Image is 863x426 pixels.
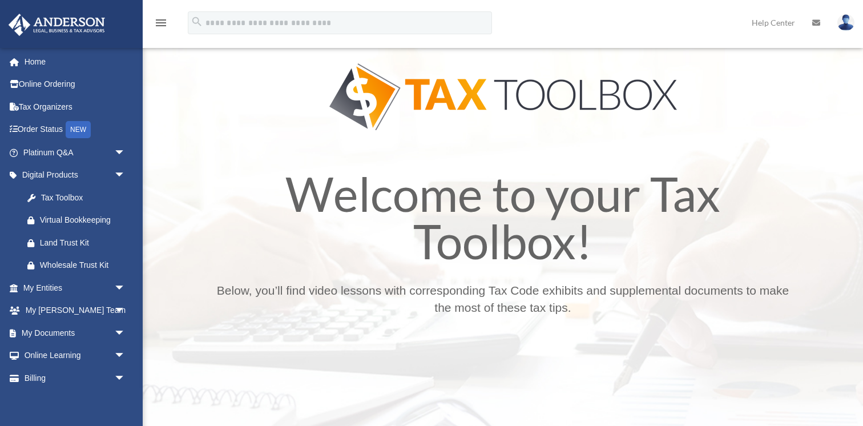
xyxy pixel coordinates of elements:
[16,209,143,232] a: Virtual Bookkeeping
[8,276,143,299] a: My Entitiesarrow_drop_down
[40,258,128,272] div: Wholesale Trust Kit
[114,299,137,323] span: arrow_drop_down
[329,63,677,130] img: Tax Tool Box Logo
[8,95,143,118] a: Tax Organizers
[8,367,143,389] a: Billingarrow_drop_down
[114,141,137,164] span: arrow_drop_down
[215,282,791,316] p: Below, you’ll find video lessons with corresponding Tax Code exhibits and supplemental documents ...
[5,14,108,36] img: Anderson Advisors Platinum Portal
[16,231,143,254] a: Land Trust Kit
[16,254,143,277] a: Wholesale Trust Kit
[114,276,137,300] span: arrow_drop_down
[215,170,791,271] h1: Welcome to your Tax Toolbox!
[8,118,143,142] a: Order StatusNEW
[8,141,143,164] a: Platinum Q&Aarrow_drop_down
[16,186,137,209] a: Tax Toolbox
[114,367,137,390] span: arrow_drop_down
[40,236,128,250] div: Land Trust Kit
[40,191,123,205] div: Tax Toolbox
[114,344,137,368] span: arrow_drop_down
[114,321,137,345] span: arrow_drop_down
[154,20,168,30] a: menu
[8,299,143,322] a: My [PERSON_NAME] Teamarrow_drop_down
[8,50,143,73] a: Home
[8,164,143,187] a: Digital Productsarrow_drop_down
[8,344,143,367] a: Online Learningarrow_drop_down
[8,321,143,344] a: My Documentsarrow_drop_down
[154,16,168,30] i: menu
[66,121,91,138] div: NEW
[8,73,143,96] a: Online Ordering
[114,164,137,187] span: arrow_drop_down
[191,15,203,28] i: search
[40,213,128,227] div: Virtual Bookkeeping
[837,14,854,31] img: User Pic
